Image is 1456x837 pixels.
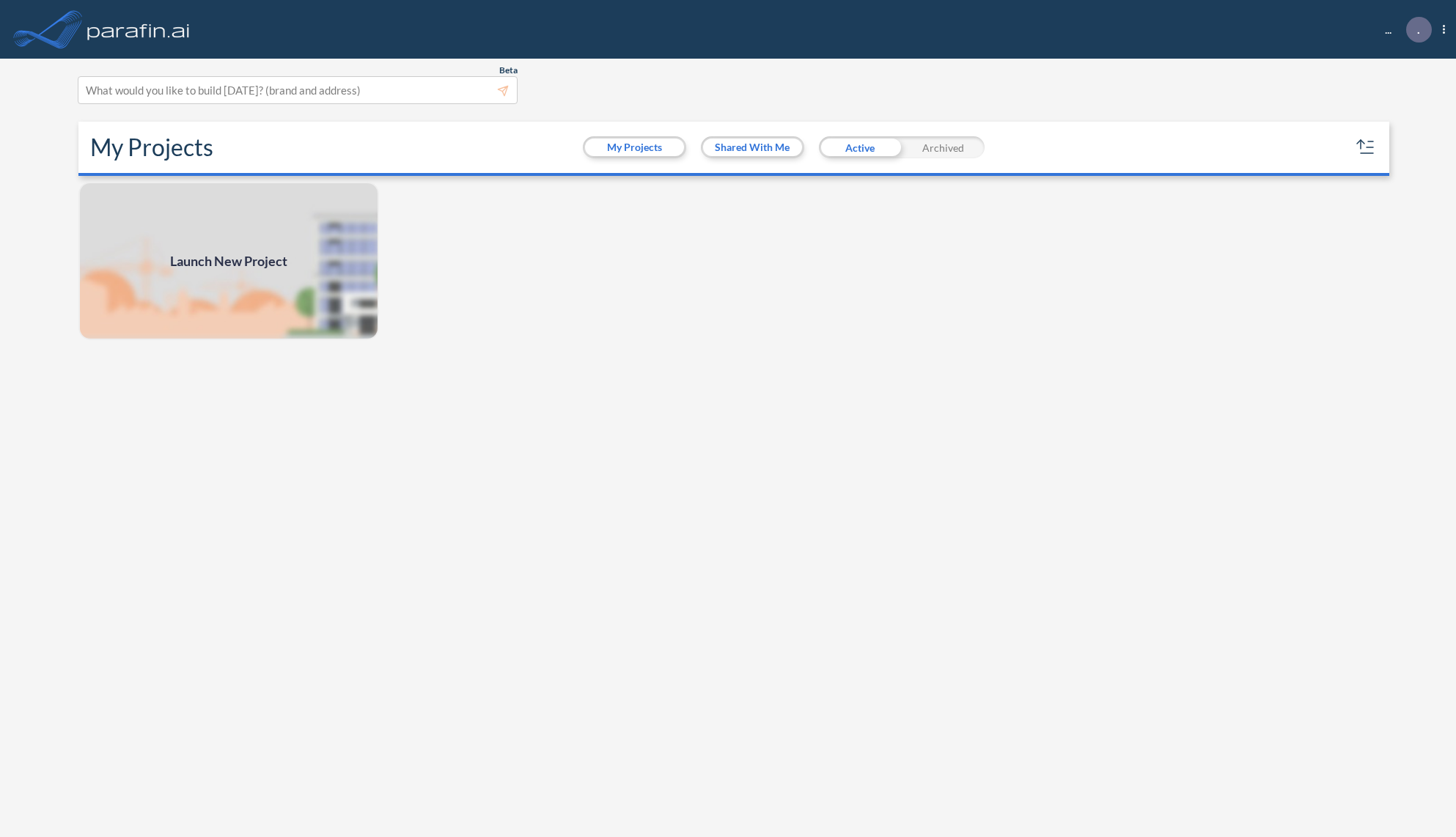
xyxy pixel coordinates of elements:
span: Launch New Project [170,251,287,271]
div: ... [1363,17,1445,43]
a: Launch New Project [78,182,379,340]
span: Beta [499,64,518,76]
button: Shared With Me [703,139,802,156]
img: add [78,182,379,340]
div: Archived [902,136,985,158]
button: sort [1354,136,1378,159]
button: My Projects [585,139,684,156]
div: Active [819,136,902,158]
img: logo [84,15,193,44]
p: . [1417,23,1420,36]
h2: My Projects [90,133,213,161]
